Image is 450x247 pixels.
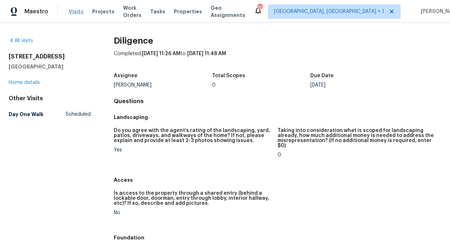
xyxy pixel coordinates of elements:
[211,4,245,19] span: Geo Assignments
[310,73,334,78] h5: Due Date
[9,38,33,43] a: All visits
[66,111,91,118] span: Scheduled
[212,83,310,88] div: 0
[114,83,212,88] div: [PERSON_NAME]
[114,98,441,105] h4: Questions
[114,234,441,241] h5: Foundation
[212,73,245,78] h5: Total Scopes
[114,50,441,69] div: Completed: to
[24,8,48,15] span: Maestro
[114,114,441,121] h5: Landscaping
[123,4,141,19] span: Work Orders
[114,176,441,184] h5: Access
[9,53,91,60] h2: [STREET_ADDRESS]
[9,108,91,121] a: Day One WalkScheduled
[278,153,436,158] div: 0
[174,8,202,15] span: Properties
[114,210,272,215] div: No
[187,51,226,56] span: [DATE] 11:48 AM
[257,4,262,12] div: 20
[114,191,272,206] h5: Is access to the property through a shared entry (behind a lockable door, doorman, entry through ...
[114,128,272,143] h5: Do you agree with the agent’s rating of the landscaping, yard, patios, driveways, and walkways of...
[114,37,441,44] h2: Diligence
[114,73,138,78] h5: Assignee
[9,80,40,85] a: Home details
[150,9,165,14] span: Tasks
[278,128,436,148] h5: Taking into consideration what is scoped for landscaping already, how much additional money is ne...
[9,63,91,70] h5: [GEOGRAPHIC_DATA]
[69,8,84,15] span: Visits
[9,95,91,102] div: Other Visits
[274,8,384,15] span: [GEOGRAPHIC_DATA], [GEOGRAPHIC_DATA] + 1
[114,147,272,153] div: Yes
[142,51,180,56] span: [DATE] 11:26 AM
[92,8,114,15] span: Projects
[310,83,409,88] div: [DATE]
[9,111,44,118] h5: Day One Walk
